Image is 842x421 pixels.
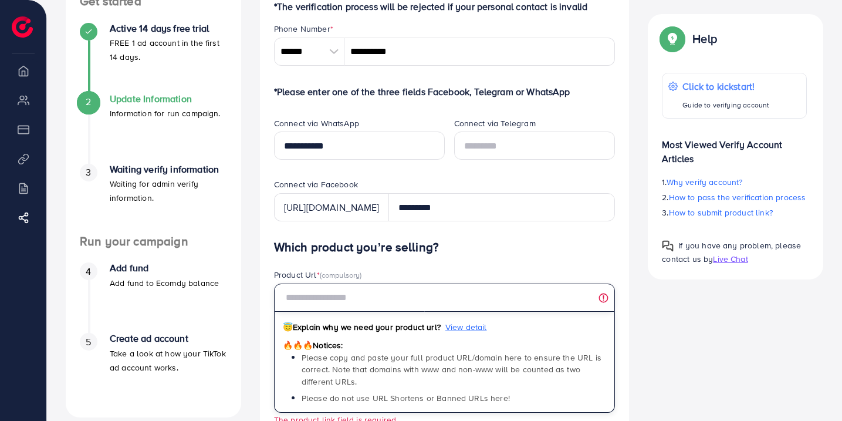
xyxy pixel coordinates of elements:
p: 2. [662,190,807,204]
label: Connect via Facebook [274,178,358,190]
span: Notices: [283,339,343,351]
li: Update Information [66,93,241,164]
div: [URL][DOMAIN_NAME] [274,193,389,221]
p: FREE 1 ad account in the first 14 days. [110,36,227,64]
label: Phone Number [274,23,333,35]
span: 🔥🔥🔥 [283,339,313,351]
img: Popup guide [662,240,674,252]
p: Take a look at how your TikTok ad account works. [110,346,227,375]
p: Waiting for admin verify information. [110,177,227,205]
h4: Create ad account [110,333,227,344]
p: Information for run campaign. [110,106,221,120]
iframe: Chat [792,368,833,412]
span: Please copy and paste your full product URL/domain here to ensure the URL is correct. Note that d... [302,352,601,388]
span: 3 [86,166,91,179]
p: *Please enter one of the three fields Facebook, Telegram or WhatsApp [274,85,616,99]
li: Waiting verify information [66,164,241,234]
h4: Waiting verify information [110,164,227,175]
p: 1. [662,175,807,189]
span: If you have any problem, please contact us by [662,240,801,265]
h4: Add fund [110,262,219,274]
span: How to submit product link? [669,207,773,218]
label: Connect via WhatsApp [274,117,359,129]
p: Most Viewed Verify Account Articles [662,128,807,166]
p: Guide to verifying account [682,98,769,112]
li: Active 14 days free trial [66,23,241,93]
span: How to pass the verification process [669,191,806,203]
span: (compulsory) [320,270,362,280]
li: Create ad account [66,333,241,403]
span: 😇 [283,321,293,333]
span: Please do not use URL Shortens or Banned URLs here! [302,392,510,404]
span: 2 [86,95,91,109]
span: 4 [86,265,91,278]
li: Add fund [66,262,241,333]
span: Why verify account? [667,176,743,188]
img: logo [12,16,33,38]
label: Product Url [274,269,362,281]
span: Explain why we need your product url? [283,321,441,333]
p: Click to kickstart! [682,79,769,93]
h4: Which product you’re selling? [274,240,616,255]
p: 3. [662,206,807,220]
span: Live Chat [713,253,748,265]
img: Popup guide [662,28,683,49]
span: 5 [86,335,91,349]
label: Connect via Telegram [454,117,536,129]
p: Help [692,32,717,46]
span: View detail [445,321,487,333]
h4: Active 14 days free trial [110,23,227,34]
h4: Update Information [110,93,221,105]
p: Add fund to Ecomdy balance [110,276,219,290]
h4: Run your campaign [66,234,241,249]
